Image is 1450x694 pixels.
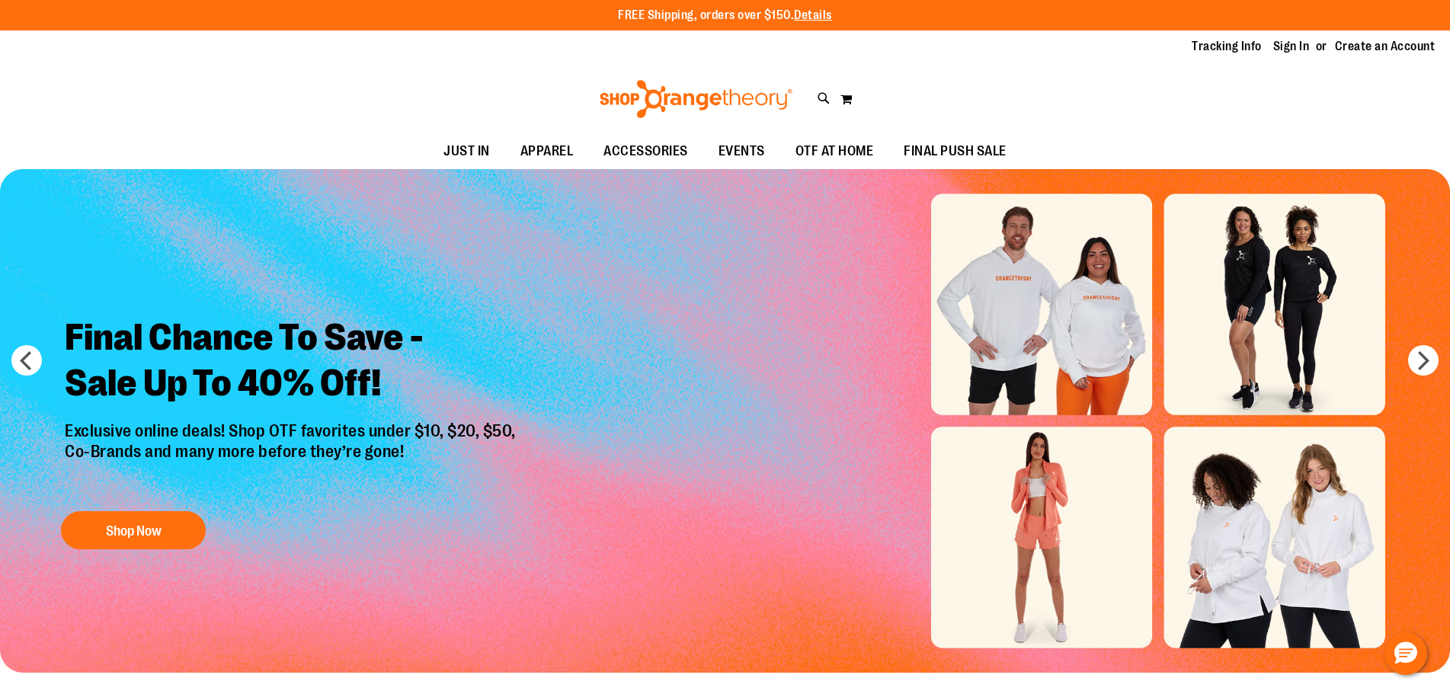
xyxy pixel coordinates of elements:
a: Tracking Info [1192,38,1262,55]
button: Hello, have a question? Let’s chat. [1384,632,1427,675]
button: prev [11,345,42,376]
a: Create an Account [1335,38,1436,55]
a: APPAREL [505,134,589,169]
button: next [1408,345,1439,376]
p: Exclusive online deals! Shop OTF favorites under $10, $20, $50, Co-Brands and many more before th... [53,421,531,496]
span: JUST IN [443,134,490,168]
span: ACCESSORIES [603,134,688,168]
a: Final Chance To Save -Sale Up To 40% Off! Exclusive online deals! Shop OTF favorites under $10, $... [53,303,531,557]
a: Details [794,8,832,22]
a: FINAL PUSH SALE [888,134,1022,169]
span: APPAREL [520,134,574,168]
a: Sign In [1273,38,1310,55]
span: EVENTS [719,134,765,168]
p: FREE Shipping, orders over $150. [618,7,832,24]
a: OTF AT HOME [780,134,889,169]
a: EVENTS [703,134,780,169]
a: JUST IN [428,134,505,169]
button: Shop Now [61,511,206,549]
span: OTF AT HOME [795,134,874,168]
a: ACCESSORIES [588,134,703,169]
img: Shop Orangetheory [597,80,795,118]
span: FINAL PUSH SALE [904,134,1007,168]
h2: Final Chance To Save - Sale Up To 40% Off! [53,303,531,421]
